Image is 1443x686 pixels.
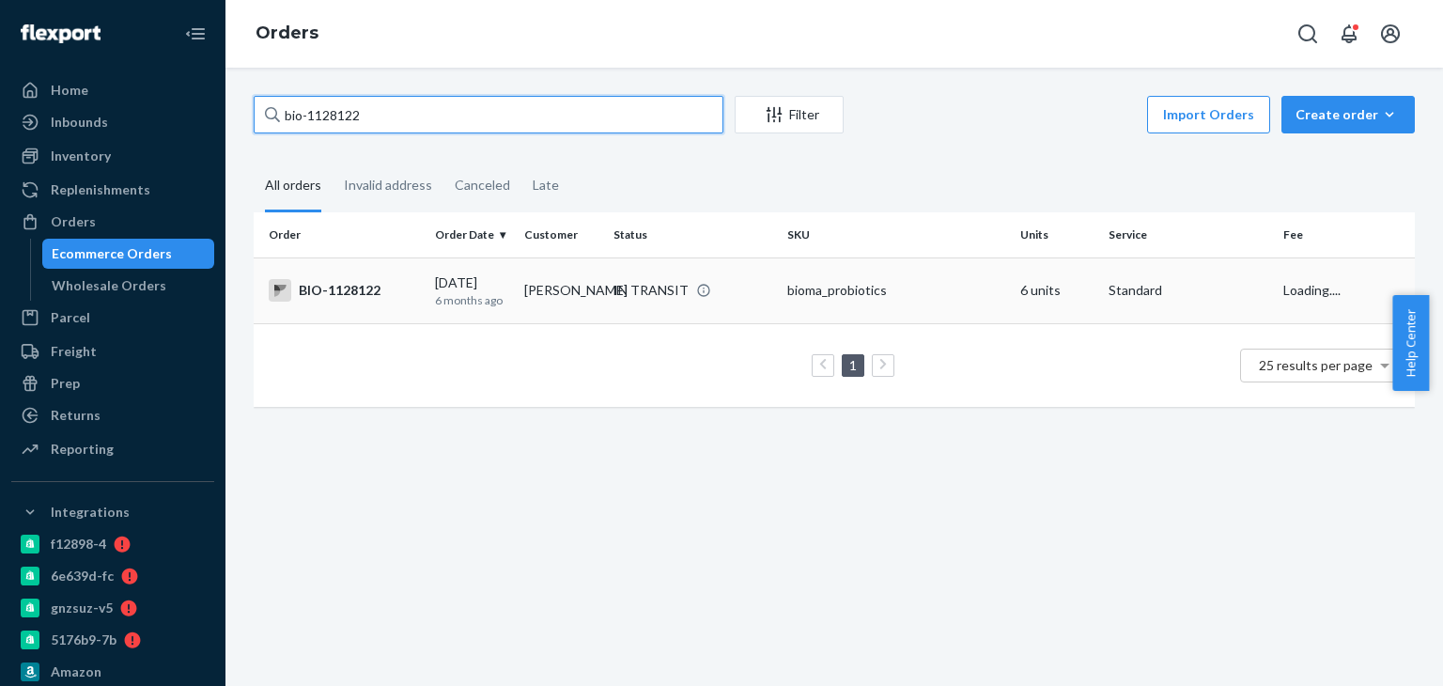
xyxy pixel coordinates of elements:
[11,336,214,366] a: Freight
[846,357,861,373] a: Page 1 is your current page
[51,440,114,459] div: Reporting
[51,631,116,649] div: 5176b9-7b
[11,141,214,171] a: Inventory
[11,303,214,333] a: Parcel
[11,107,214,137] a: Inbounds
[1276,212,1415,257] th: Fee
[254,212,427,257] th: Order
[1147,96,1270,133] button: Import Orders
[780,212,1012,257] th: SKU
[11,593,214,623] a: gnzsuz-v5
[517,257,606,323] td: [PERSON_NAME]
[427,212,517,257] th: Order Date
[51,180,150,199] div: Replenishments
[265,161,321,212] div: All orders
[11,561,214,591] a: 6e639d-fc
[1013,212,1102,257] th: Units
[1330,15,1368,53] button: Open notifications
[344,161,432,210] div: Invalid address
[435,273,509,308] div: [DATE]
[51,535,106,553] div: f12898-4
[177,15,214,53] button: Close Navigation
[606,212,780,257] th: Status
[1372,15,1409,53] button: Open account menu
[52,244,172,263] div: Ecommerce Orders
[21,24,101,43] img: Flexport logo
[240,7,334,61] ol: breadcrumbs
[11,368,214,398] a: Prep
[52,276,166,295] div: Wholesale Orders
[1259,357,1373,373] span: 25 results per page
[11,75,214,105] a: Home
[1109,281,1267,300] p: Standard
[42,239,215,269] a: Ecommerce Orders
[51,113,108,132] div: Inbounds
[256,23,318,43] a: Orders
[1281,96,1415,133] button: Create order
[1392,295,1429,391] button: Help Center
[254,96,723,133] input: Search orders
[11,625,214,655] a: 5176b9-7b
[11,400,214,430] a: Returns
[435,292,509,308] p: 6 months ago
[736,105,843,124] div: Filter
[1289,15,1327,53] button: Open Search Box
[1013,257,1102,323] td: 6 units
[1101,212,1275,257] th: Service
[269,279,420,302] div: BIO-1128122
[1276,257,1415,323] td: Loading....
[51,308,90,327] div: Parcel
[42,271,215,301] a: Wholesale Orders
[613,281,689,300] div: IN TRANSIT
[1296,105,1401,124] div: Create order
[455,161,510,210] div: Canceled
[524,226,598,242] div: Customer
[51,406,101,425] div: Returns
[51,81,88,100] div: Home
[11,529,214,559] a: f12898-4
[735,96,844,133] button: Filter
[51,342,97,361] div: Freight
[787,281,1004,300] div: bioma_probiotics
[11,207,214,237] a: Orders
[11,497,214,527] button: Integrations
[51,663,101,681] div: Amazon
[533,161,559,210] div: Late
[11,434,214,464] a: Reporting
[51,503,130,522] div: Integrations
[51,212,96,231] div: Orders
[51,374,80,393] div: Prep
[51,147,111,165] div: Inventory
[51,599,113,617] div: gnzsuz-v5
[11,175,214,205] a: Replenishments
[51,567,114,585] div: 6e639d-fc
